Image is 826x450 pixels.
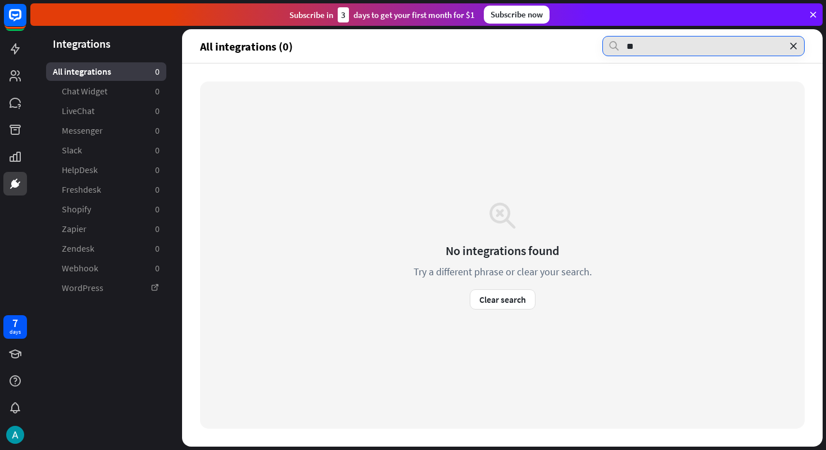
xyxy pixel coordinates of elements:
[484,6,550,24] div: Subscribe now
[46,180,166,199] a: Freshdesk 0
[62,105,94,117] span: LiveChat
[46,220,166,238] a: Zapier 0
[62,144,82,156] span: Slack
[155,223,160,235] aside: 0
[155,184,160,196] aside: 0
[3,315,27,339] a: 7 days
[62,85,107,97] span: Chat Widget
[62,164,98,176] span: HelpDesk
[338,7,349,22] div: 3
[155,125,160,137] aside: 0
[46,161,166,179] a: HelpDesk 0
[155,243,160,254] aside: 0
[46,200,166,219] a: Shopify 0
[155,262,160,274] aside: 0
[62,223,87,235] span: Zapier
[414,265,592,278] div: Try a different phrase or clear your search.
[62,262,98,274] span: Webhook
[155,105,160,117] aside: 0
[62,203,91,215] span: Shopify
[46,141,166,160] a: Slack 0
[62,243,94,254] span: Zendesk
[155,164,160,176] aside: 0
[155,144,160,156] aside: 0
[46,279,166,297] a: WordPress
[46,259,166,278] a: Webhook 0
[46,239,166,258] a: Zendesk 0
[155,85,160,97] aside: 0
[155,66,160,78] aside: 0
[470,289,535,310] button: Clear search
[46,82,166,101] a: Chat Widget 0
[289,7,475,22] div: Subscribe in days to get your first month for $1
[12,318,18,328] div: 7
[155,203,160,215] aside: 0
[46,102,166,120] a: LiveChat 0
[62,125,103,137] span: Messenger
[30,36,182,51] header: Integrations
[53,66,111,78] span: All integrations
[9,4,43,38] button: Open LiveChat chat widget
[46,121,166,140] a: Messenger 0
[446,243,559,258] div: No integrations found
[62,184,101,196] span: Freshdesk
[200,36,805,56] section: All integrations (0)
[10,328,21,336] div: days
